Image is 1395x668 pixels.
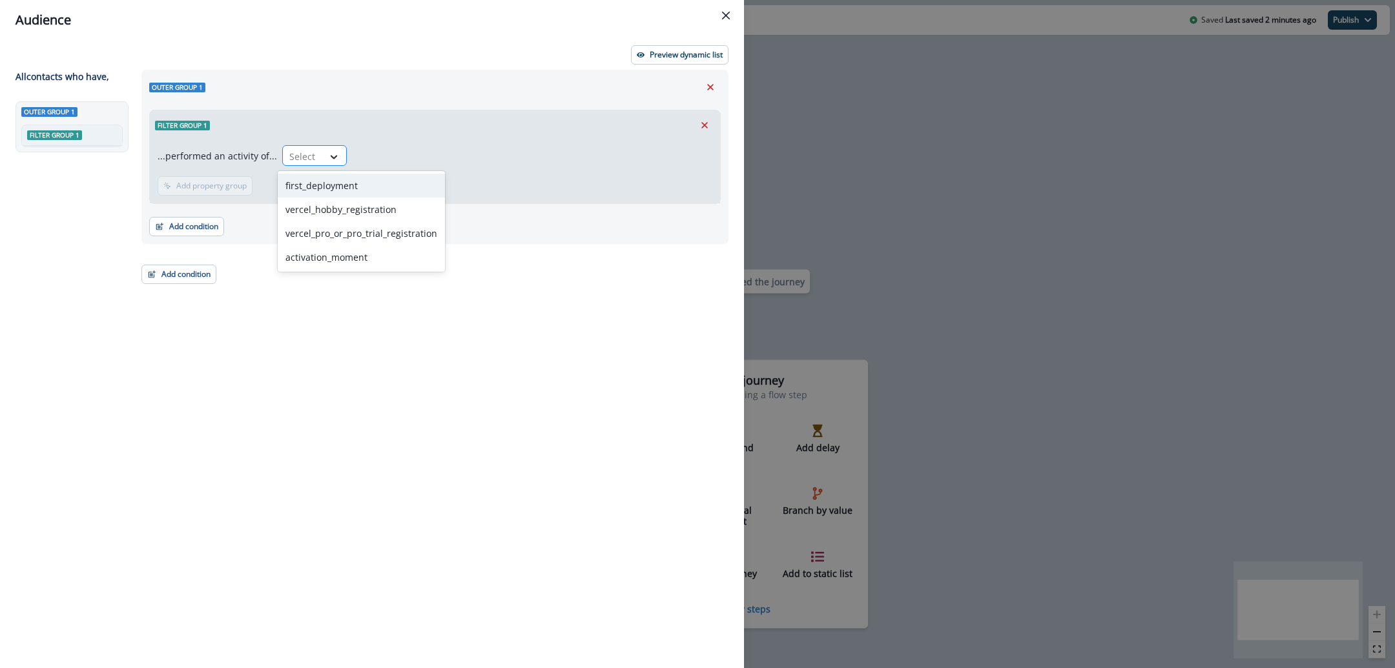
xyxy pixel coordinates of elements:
p: ...performed an activity of... [158,149,277,163]
p: Add property group [176,181,247,190]
button: Remove [694,116,715,135]
button: Close [716,5,736,26]
div: vercel_pro_or_pro_trial_registration [278,221,445,245]
p: All contact s who have, [15,70,109,83]
div: vercel_hobby_registration [278,197,445,221]
button: Add property group [158,176,253,196]
span: Outer group 1 [149,83,205,92]
button: Remove [700,77,721,97]
div: first_deployment [278,174,445,197]
p: Preview dynamic list [650,50,723,59]
button: Preview dynamic list [631,45,728,65]
span: Outer group 1 [21,107,77,117]
button: Add condition [149,217,224,236]
div: Audience [15,10,728,30]
div: activation_moment [278,245,445,269]
button: Add condition [141,265,216,284]
span: Filter group 1 [155,121,210,130]
span: Filter group 1 [27,130,82,140]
